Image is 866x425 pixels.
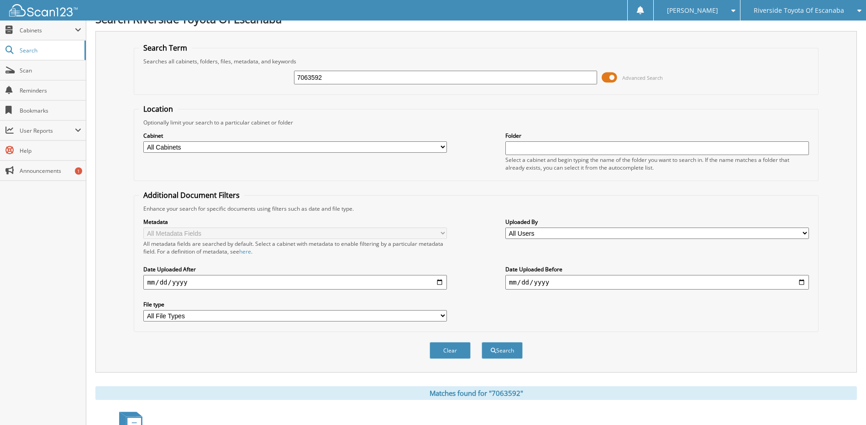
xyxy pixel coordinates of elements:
a: here [239,248,251,255]
span: Advanced Search [622,74,663,81]
label: Date Uploaded Before [505,265,809,273]
label: Folder [505,132,809,140]
legend: Additional Document Filters [139,190,244,200]
span: Cabinets [20,26,75,34]
div: Searches all cabinets, folders, files, metadata, and keywords [139,57,813,65]
legend: Location [139,104,178,114]
label: Date Uploaded After [143,265,447,273]
label: Cabinet [143,132,447,140]
label: Metadata [143,218,447,226]
img: scan123-logo-white.svg [9,4,78,16]
div: Enhance your search for specific documents using filters such as date and file type. [139,205,813,212]
label: File type [143,301,447,308]
span: Riverside Toyota Of Escanaba [754,8,844,13]
div: All metadata fields are searched by default. Select a cabinet with metadata to enable filtering b... [143,240,447,255]
input: end [505,275,809,290]
div: Optionally limit your search to a particular cabinet or folder [139,119,813,126]
span: Help [20,147,81,155]
span: Reminders [20,87,81,94]
div: 1 [75,167,82,175]
div: Matches found for "7063592" [95,386,857,400]
input: start [143,275,447,290]
span: Scan [20,67,81,74]
span: Bookmarks [20,107,81,114]
span: Search [20,47,80,54]
span: User Reports [20,127,75,135]
span: [PERSON_NAME] [667,8,718,13]
span: Announcements [20,167,81,175]
label: Uploaded By [505,218,809,226]
button: Search [482,342,523,359]
button: Clear [430,342,471,359]
legend: Search Term [139,43,192,53]
div: Select a cabinet and begin typing the name of the folder you want to search in. If the name match... [505,156,809,171]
